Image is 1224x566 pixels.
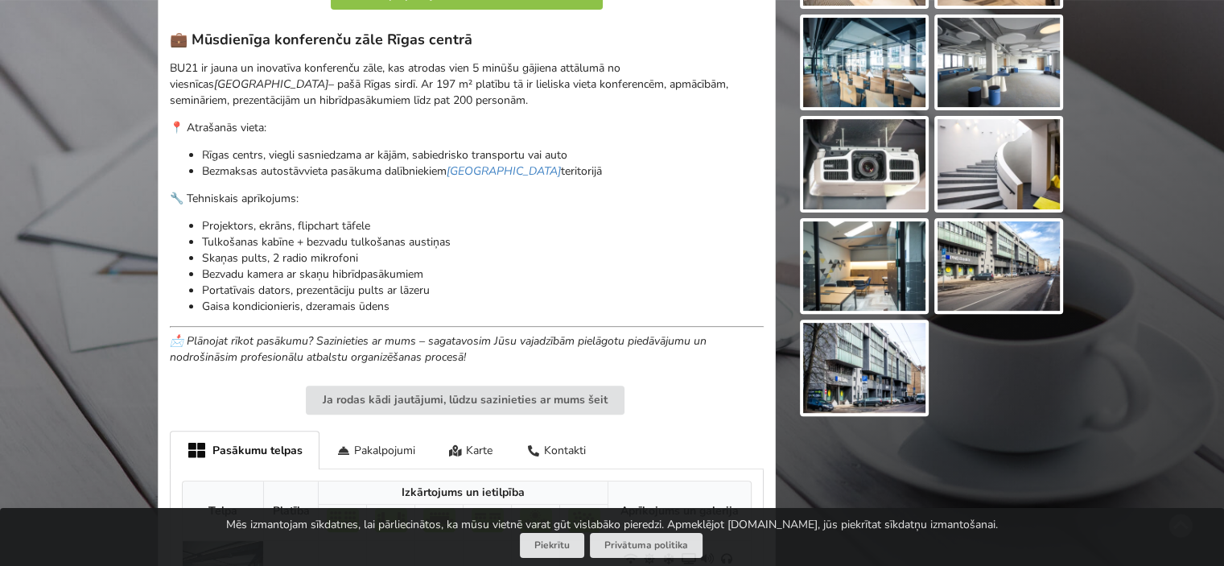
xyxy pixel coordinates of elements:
[803,18,925,108] img: Konferenču zāle BU21 | Rīga | Pasākumu vieta - galerijas bilde
[938,119,1060,209] img: Konferenču zāle BU21 | Rīga | Pasākumu vieta - galerijas bilde
[202,147,764,163] p: Rīgas centrs, viegli sasniedzama ar kājām, sabiedrisko transportu vai auto
[590,533,703,558] a: Privātuma politika
[803,221,925,312] img: Konferenču zāle BU21 | Rīga | Pasākumu vieta - galerijas bilde
[447,163,561,179] a: [GEOGRAPHIC_DATA]
[263,481,318,541] th: Platība
[202,266,764,283] p: Bezvadu kamera ar skaņu hibrīdpasākumiem
[170,431,319,469] div: Pasākumu telpas
[520,533,584,558] button: Piekrītu
[608,481,751,541] th: Aprīkojums un galerija
[432,431,510,469] div: Karte
[803,323,925,413] img: Konferenču zāle BU21 | Rīga | Pasākumu vieta - galerijas bilde
[202,299,764,315] p: Gaisa kondicionieris, dzeramais ūdens
[509,431,603,469] div: Kontakti
[170,31,764,49] h3: 💼 Mūsdienīga konferenču zāle Rīgas centrā
[214,76,328,92] em: [GEOGRAPHIC_DATA]
[202,283,764,299] p: Portatīvais dators, prezentāciju pults ar lāzeru
[202,218,764,234] p: Projektors, ekrāns, flipchart tāfele
[183,481,263,541] th: Telpa
[938,221,1060,312] img: Konferenču zāle BU21 | Rīga | Pasākumu vieta - galerijas bilde
[202,163,764,180] p: Bezmaksas autostāvvieta pasākuma dalībniekiem teritorijā
[319,431,432,469] div: Pakalpojumi
[318,481,608,505] th: Izkārtojums un ietilpība
[170,60,764,109] p: BU21 ir jauna un inovatīva konferenču zāle, kas atrodas vien 5 minūšu gājiena attālumā no viesnīc...
[306,386,624,415] button: Ja rodas kādi jautājumi, lūdzu sazinieties ar mums šeit
[170,333,707,365] em: 📩 Plānojat rīkot pasākumu? Sazinieties ar mums – sagatavosim Jūsu vajadzībām pielāgotu piedāvājum...
[170,120,764,136] p: 📍 Atrašanās vieta:
[170,191,764,207] p: 🔧 Tehniskais aprīkojums:
[938,18,1060,108] img: Konferenču zāle BU21 | Rīga | Pasākumu vieta - galerijas bilde
[803,119,925,209] img: Konferenču zāle BU21 | Rīga | Pasākumu vieta - galerijas bilde
[202,234,764,250] p: Tulkošanas kabīne + bezvadu tulkošanas austiņas
[202,250,764,266] p: Skaņas pults, 2 radio mikrofoni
